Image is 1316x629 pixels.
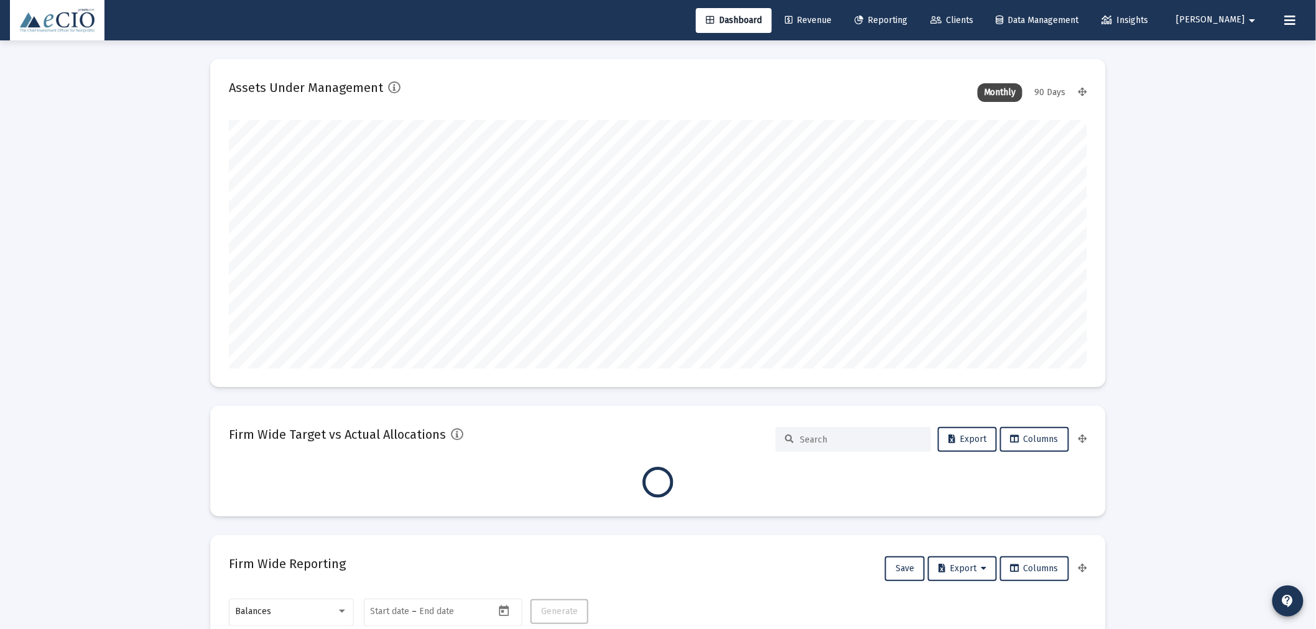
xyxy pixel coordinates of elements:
[229,78,383,98] h2: Assets Under Management
[706,15,762,25] span: Dashboard
[938,427,997,452] button: Export
[420,607,480,617] input: End date
[1011,434,1059,444] span: Columns
[1000,427,1069,452] button: Columns
[845,8,917,33] a: Reporting
[541,606,578,617] span: Generate
[948,434,986,444] span: Export
[1092,8,1159,33] a: Insights
[1281,594,1295,608] mat-icon: contact_support
[896,563,914,574] span: Save
[696,8,772,33] a: Dashboard
[495,602,513,620] button: Open calendar
[229,425,446,444] h2: Firm Wide Target vs Actual Allocations
[978,83,1022,102] div: Monthly
[229,554,346,574] h2: Firm Wide Reporting
[1000,556,1069,581] button: Columns
[1011,563,1059,574] span: Columns
[531,599,588,624] button: Generate
[785,15,832,25] span: Revenue
[19,8,95,33] img: Dashboard
[412,607,417,617] span: –
[1177,15,1245,25] span: [PERSON_NAME]
[1029,83,1072,102] div: 90 Days
[1245,8,1260,33] mat-icon: arrow_drop_down
[1162,7,1275,32] button: [PERSON_NAME]
[1102,15,1149,25] span: Insights
[885,556,925,581] button: Save
[920,8,983,33] a: Clients
[236,606,272,617] span: Balances
[855,15,907,25] span: Reporting
[986,8,1089,33] a: Data Management
[775,8,841,33] a: Revenue
[800,434,922,445] input: Search
[996,15,1079,25] span: Data Management
[371,607,410,617] input: Start date
[930,15,973,25] span: Clients
[928,556,997,581] button: Export
[938,563,986,574] span: Export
